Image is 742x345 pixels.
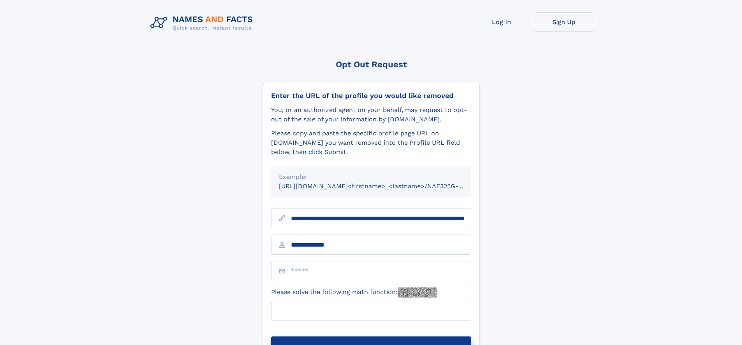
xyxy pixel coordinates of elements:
div: Example: [279,172,464,182]
div: Please copy and paste the specific profile page URL on [DOMAIN_NAME] you want removed into the Pr... [271,129,471,157]
small: [URL][DOMAIN_NAME]<firstname>_<lastname>/NAF325G-xxxxxxxx [279,182,486,190]
div: Opt Out Request [263,60,479,69]
a: Log In [471,12,533,32]
label: Please solve the following math function: [271,287,437,298]
a: Sign Up [533,12,595,32]
div: Enter the URL of the profile you would like removed [271,91,471,100]
div: You, or an authorized agent on your behalf, may request to opt-out of the sale of your informatio... [271,105,471,124]
img: Logo Names and Facts [147,12,259,33]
